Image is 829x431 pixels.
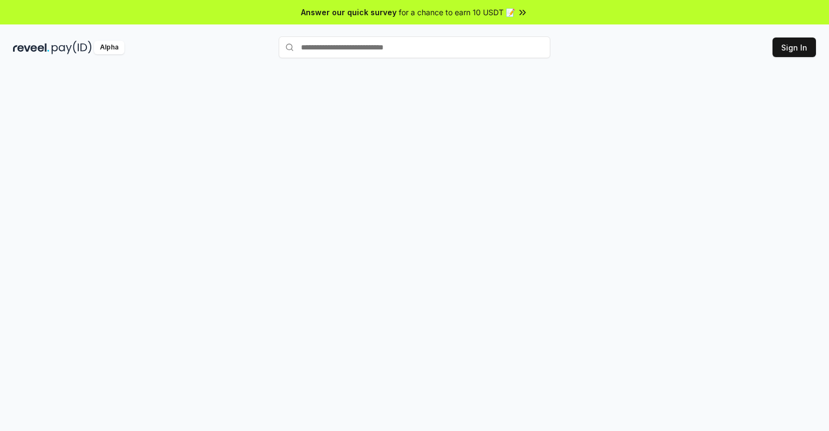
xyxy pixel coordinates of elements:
[301,7,397,18] span: Answer our quick survey
[52,41,92,54] img: pay_id
[13,41,49,54] img: reveel_dark
[94,41,124,54] div: Alpha
[773,38,816,57] button: Sign In
[399,7,515,18] span: for a chance to earn 10 USDT 📝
